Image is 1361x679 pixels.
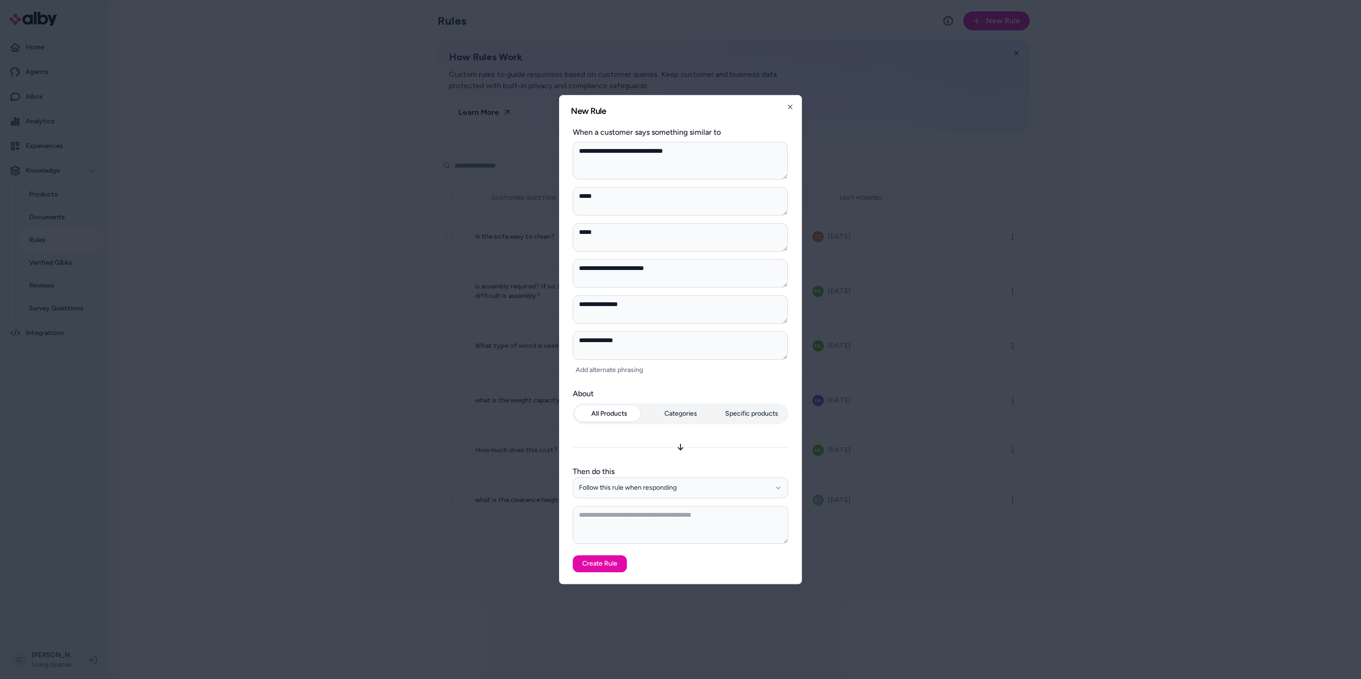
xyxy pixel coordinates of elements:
[573,127,788,138] label: When a customer says something similar to
[717,406,786,423] button: Specific products
[573,389,788,400] label: About
[573,555,627,572] button: Create Rule
[646,406,715,423] button: Categories
[571,107,790,115] h2: New Rule
[573,364,646,377] button: Add alternate phrasing
[573,466,788,478] label: Then do this
[575,406,644,423] button: All Products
